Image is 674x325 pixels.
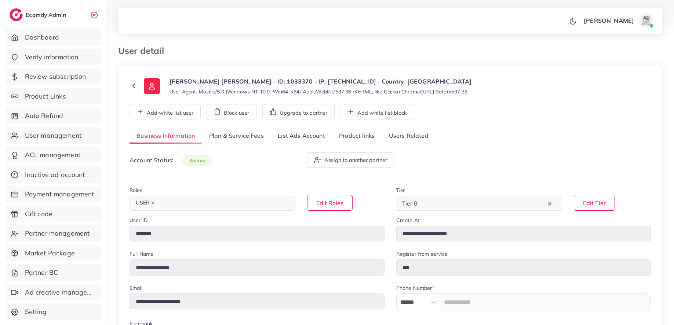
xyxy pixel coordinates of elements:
[159,197,286,209] input: Search for option
[580,13,656,28] a: [PERSON_NAME]avatar
[262,104,335,119] button: Upgrade to partner
[202,128,271,144] a: Plan & Service Fees
[25,150,80,160] span: ACL management
[396,217,420,224] label: Create At
[25,189,94,199] span: Payment management
[548,199,551,207] button: Clear Selected
[6,303,101,320] a: Setting
[25,52,79,62] span: Verify information
[130,250,153,258] label: Full Name
[25,72,86,81] span: Review subscription
[132,198,158,208] span: USER
[271,128,332,144] a: List Ads Account
[6,29,101,46] a: Dashboard
[130,128,202,144] a: Business Information
[6,107,101,124] a: Auto Refund
[6,147,101,163] a: ACL management
[25,268,58,277] span: Partner BC
[396,196,562,211] div: Search for option
[144,78,160,94] img: ic-user-info.36bf1079.svg
[10,8,68,21] a: logoEcomdy Admin
[6,68,101,85] a: Review subscription
[6,49,101,66] a: Verify information
[25,209,52,219] span: Gift code
[130,217,147,224] label: User ID
[400,198,419,209] span: Tier 0
[639,13,653,28] img: avatar
[118,45,170,56] h3: User detail
[6,264,101,281] a: Partner BC
[26,11,68,18] h2: Ecomdy Admin
[420,197,546,209] input: Search for option
[130,284,142,292] label: Email
[584,16,634,25] p: [PERSON_NAME]
[182,155,212,166] span: active
[6,284,101,301] a: Ad creative management
[396,186,405,194] label: Tier
[130,104,201,119] button: Add white list user
[25,131,81,140] span: User management
[6,245,101,262] a: Market Package
[25,248,75,258] span: Market Package
[25,33,59,42] span: Dashboard
[130,186,142,194] label: Roles
[6,206,101,222] a: Gift code
[382,128,435,144] a: Users Related
[6,166,101,183] a: Inactive ad account
[396,250,448,258] label: Register from service
[151,201,155,205] button: Deselect USER
[6,88,101,105] a: Product Links
[307,152,394,168] button: Assign to another partner
[307,195,353,211] button: Edit Roles
[130,156,212,165] p: Account Status:
[6,225,101,242] a: Partner management
[25,92,66,101] span: Product Links
[6,186,101,203] a: Payment management
[25,170,85,180] span: Inactive ad account
[6,127,101,144] a: User management
[332,128,382,144] a: Product links
[170,88,467,95] small: User Agent: Mozilla/5.0 (Windows NT 10.0; Win64; x64) AppleWebKit/537.36 (KHTML, like Gecko) Chro...
[10,8,23,21] img: logo
[207,104,256,119] button: Block user
[25,229,90,238] span: Partner management
[25,111,63,121] span: Auto Refund
[170,77,472,86] p: [PERSON_NAME] [PERSON_NAME] - ID: 1033370 - IP: [TECHNICAL_ID] - Country: [GEOGRAPHIC_DATA]
[396,284,435,292] label: Phone Number
[340,104,414,119] button: Add white list block
[574,195,615,211] button: Edit Tier
[130,196,295,211] div: Search for option
[25,307,47,317] span: Setting
[25,288,95,297] span: Ad creative management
